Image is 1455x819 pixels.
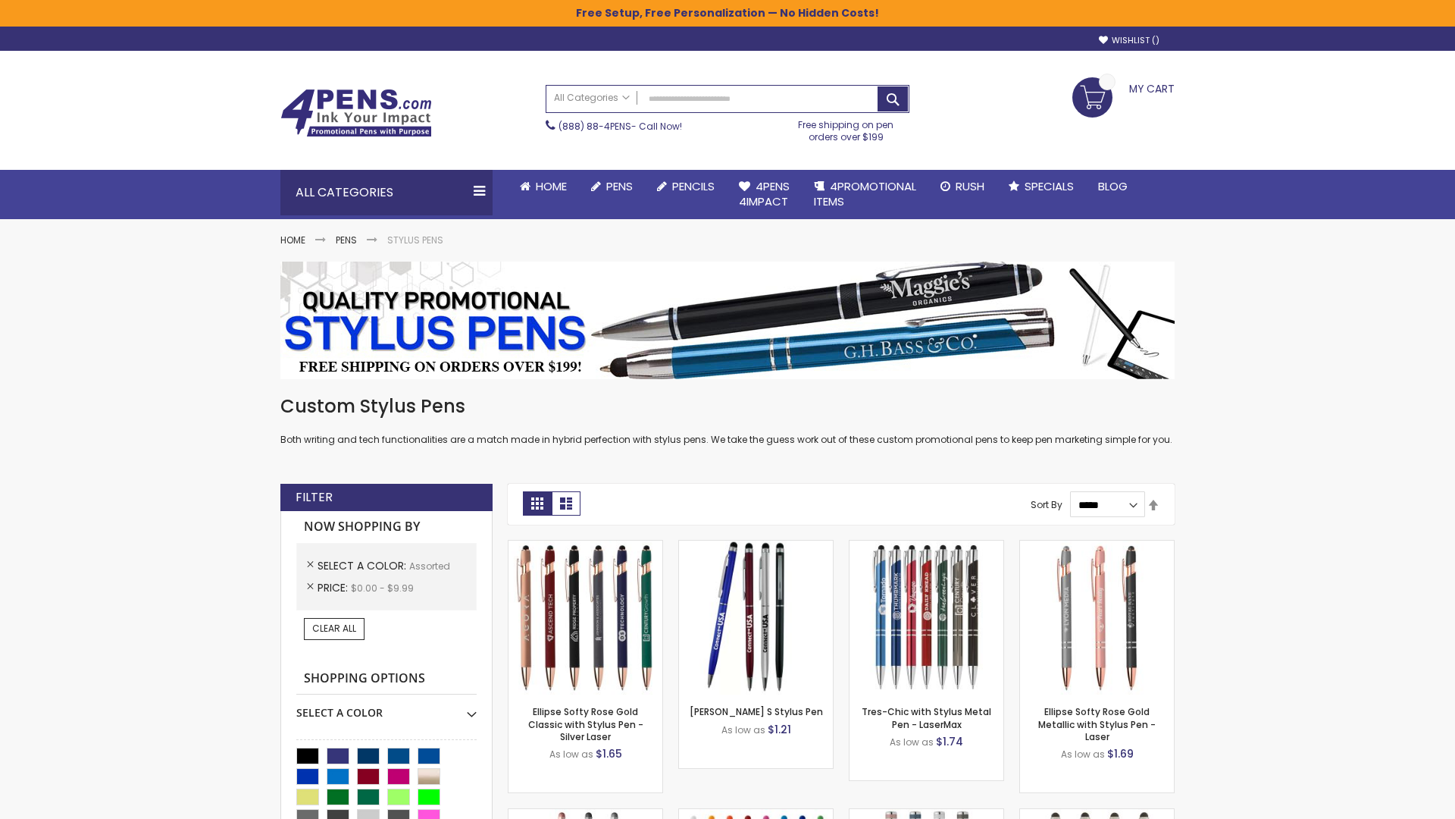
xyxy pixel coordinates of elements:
img: 4Pens Custom Pens and Promotional Products [280,89,432,137]
strong: Now Shopping by [296,511,477,543]
span: Assorted [409,560,450,573]
a: Ellipse Softy Rose Gold Classic with Stylus Pen - Silver Laser-Assorted [508,540,662,553]
a: 4PROMOTIONALITEMS [802,170,928,219]
span: Price [318,580,351,595]
span: Rush [956,178,984,194]
a: Wishlist [1099,35,1159,46]
a: Tres-Chic with Stylus Metal Pen - LaserMax [862,705,991,730]
a: Home [280,234,305,246]
span: Home [536,178,567,194]
a: [PERSON_NAME] S Stylus Pen [690,705,823,718]
span: Select A Color [318,558,409,573]
span: $1.65 [596,746,622,761]
a: Clear All [304,618,365,639]
a: All Categories [546,86,637,111]
a: 4Pens4impact [727,170,802,219]
a: Pencils [645,170,727,203]
span: Specials [1025,178,1074,194]
img: Stylus Pens [280,262,1175,379]
a: Tres-Chic with Stylus Metal Pen - LaserMax-Assorted [850,540,1003,553]
span: Blog [1098,178,1128,194]
span: As low as [1061,748,1105,761]
div: Free shipping on pen orders over $199 [783,113,910,143]
a: Ellipse Softy Rose Gold Metallic with Stylus Pen - Laser-Assorted [1020,540,1174,553]
strong: Stylus Pens [387,234,443,246]
a: Home [508,170,579,203]
a: Ellipse Softy Rose Gold Metallic with Stylus Pen - Laser [1038,705,1156,742]
img: Ellipse Softy Rose Gold Classic with Stylus Pen - Silver Laser-Assorted [508,541,662,695]
span: 4Pens 4impact [739,178,790,209]
a: Rush [928,170,997,203]
strong: Shopping Options [296,663,477,695]
span: Pens [606,178,633,194]
a: Ellipse Softy Rose Gold Classic with Stylus Pen - Silver Laser [528,705,643,742]
span: $0.00 - $9.99 [351,582,414,595]
img: Tres-Chic with Stylus Metal Pen - LaserMax-Assorted [850,541,1003,695]
img: Meryl S Stylus Pen-Assorted [679,541,833,695]
span: 4PROMOTIONAL ITEMS [814,178,916,209]
a: Pens [579,170,645,203]
span: As low as [549,748,593,761]
a: (888) 88-4PENS [559,120,631,133]
span: As low as [721,723,765,736]
strong: Filter [296,489,333,506]
a: Meryl S Stylus Pen-Assorted [679,540,833,553]
span: $1.69 [1107,746,1134,761]
span: Clear All [312,622,356,635]
span: $1.74 [936,734,963,749]
span: - Call Now! [559,120,682,133]
img: Ellipse Softy Rose Gold Metallic with Stylus Pen - Laser-Assorted [1020,541,1174,695]
strong: Grid [523,491,552,516]
div: Select A Color [296,695,477,720]
div: All Categories [280,170,493,215]
span: As low as [890,736,934,748]
h1: Custom Stylus Pens [280,394,1175,419]
label: Sort By [1031,498,1062,511]
div: Both writing and tech functionalities are a match made in hybrid perfection with stylus pens. We ... [280,394,1175,447]
a: Blog [1086,170,1140,203]
a: Specials [997,170,1086,203]
a: Pens [336,234,357,246]
span: Pencils [672,178,715,194]
span: All Categories [554,92,630,104]
span: $1.21 [768,722,791,737]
